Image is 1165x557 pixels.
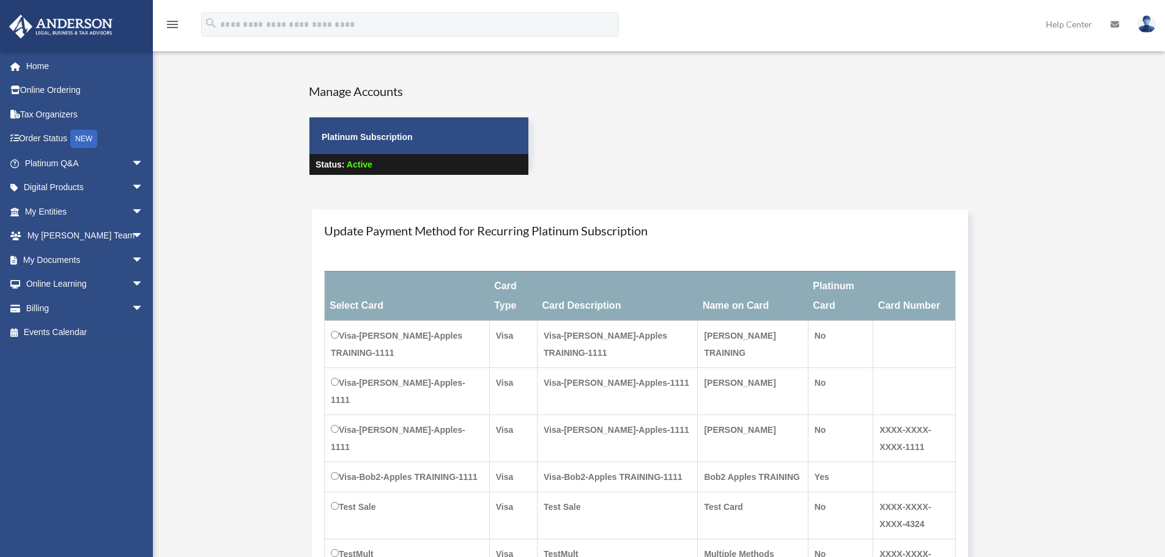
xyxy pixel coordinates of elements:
td: XXXX-XXXX-XXXX-4324 [873,492,955,539]
a: Billingarrow_drop_down [9,296,162,320]
h4: Manage Accounts [309,83,529,100]
td: Test Sale [325,492,490,539]
td: Visa-Bob2-Apples TRAINING-1111 [325,462,490,492]
span: arrow_drop_down [131,248,156,273]
td: Test Sale [538,492,698,539]
img: User Pic [1137,15,1156,33]
a: My Documentsarrow_drop_down [9,248,162,272]
span: Active [347,160,372,169]
td: Visa [489,462,537,492]
a: menu [165,21,180,32]
th: Card Type [489,271,537,320]
td: Visa-[PERSON_NAME]-Apples-1111 [325,367,490,415]
a: Digital Productsarrow_drop_down [9,175,162,200]
td: Visa [489,320,537,367]
h4: Update Payment Method for Recurring Platinum Subscription [324,222,956,239]
span: arrow_drop_down [131,199,156,224]
a: Tax Organizers [9,102,162,127]
td: No [808,320,873,367]
span: arrow_drop_down [131,175,156,201]
i: menu [165,17,180,32]
a: Online Learningarrow_drop_down [9,272,162,297]
strong: Platinum Subscription [322,132,413,142]
span: arrow_drop_down [131,296,156,321]
td: [PERSON_NAME] [698,367,808,415]
span: arrow_drop_down [131,151,156,176]
th: Card Number [873,271,955,320]
th: Select Card [325,271,490,320]
td: Visa-[PERSON_NAME]-Apples TRAINING-1111 [538,320,698,367]
td: Visa [489,367,537,415]
td: Visa-[PERSON_NAME]-Apples TRAINING-1111 [325,320,490,367]
a: Platinum Q&Aarrow_drop_down [9,151,162,175]
th: Card Description [538,271,698,320]
img: Anderson Advisors Platinum Portal [6,15,116,39]
span: arrow_drop_down [131,224,156,249]
td: Visa-Bob2-Apples TRAINING-1111 [538,462,698,492]
a: Home [9,54,162,78]
a: Online Ordering [9,78,162,103]
td: [PERSON_NAME] [698,415,808,462]
td: No [808,367,873,415]
i: search [204,17,218,30]
td: [PERSON_NAME] TRAINING [698,320,808,367]
th: Name on Card [698,271,808,320]
td: Test Card [698,492,808,539]
a: My Entitiesarrow_drop_down [9,199,162,224]
a: Order StatusNEW [9,127,162,152]
td: Visa-[PERSON_NAME]-Apples-1111 [538,415,698,462]
a: Events Calendar [9,320,162,345]
td: XXXX-XXXX-XXXX-1111 [873,415,955,462]
td: Visa [489,492,537,539]
td: No [808,492,873,539]
td: Visa [489,415,537,462]
th: Platinum Card [808,271,873,320]
td: Visa-[PERSON_NAME]-Apples-1111 [325,415,490,462]
td: Visa-[PERSON_NAME]-Apples-1111 [538,367,698,415]
td: No [808,415,873,462]
a: My [PERSON_NAME] Teamarrow_drop_down [9,224,162,248]
strong: Status: [316,160,344,169]
span: arrow_drop_down [131,272,156,297]
td: Yes [808,462,873,492]
div: NEW [70,130,97,148]
td: Bob2 Apples TRAINING [698,462,808,492]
